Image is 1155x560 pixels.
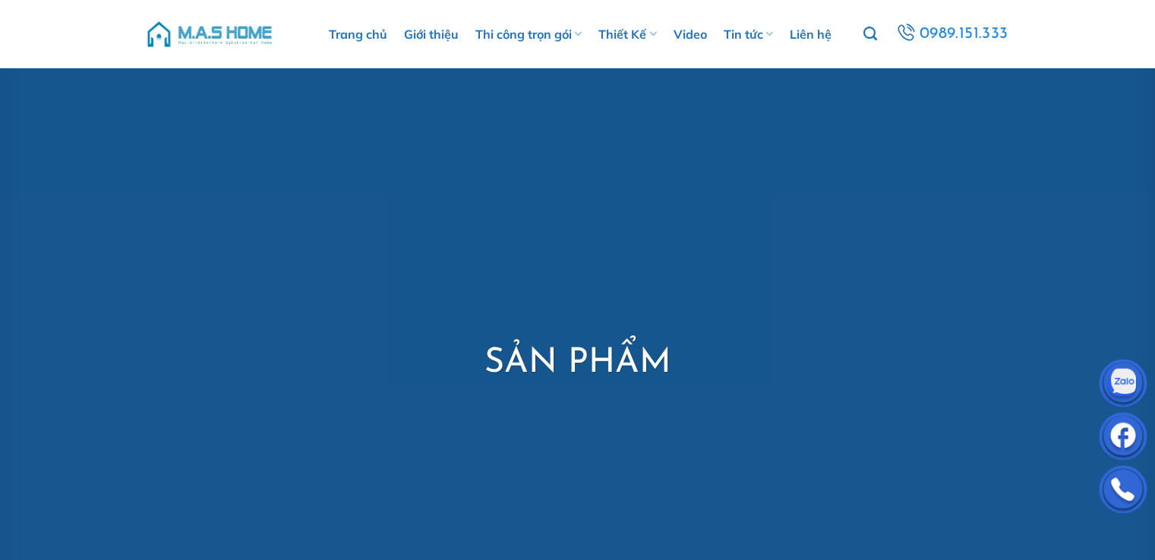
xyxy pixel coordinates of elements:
a: Trang chủ [329,11,387,57]
img: Facebook [1100,416,1146,461]
a: Video [674,11,707,57]
span: 0989.151.333 [920,21,1008,47]
a: Tìm kiếm [863,18,877,50]
a: Thi công trọn gói [475,11,582,57]
img: M.A.S HOME – Tổng Thầu Thiết Kế Và Xây Nhà Trọn Gói [145,11,274,57]
img: Phone [1100,469,1146,514]
a: Liên hệ [790,11,832,57]
img: Zalo [1100,363,1146,408]
a: 0989.151.333 [894,20,1011,48]
a: Giới thiệu [404,11,459,57]
a: Tin tức [724,11,773,57]
a: Thiết Kế [598,11,656,57]
h1: Sản phẩm [484,341,671,386]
